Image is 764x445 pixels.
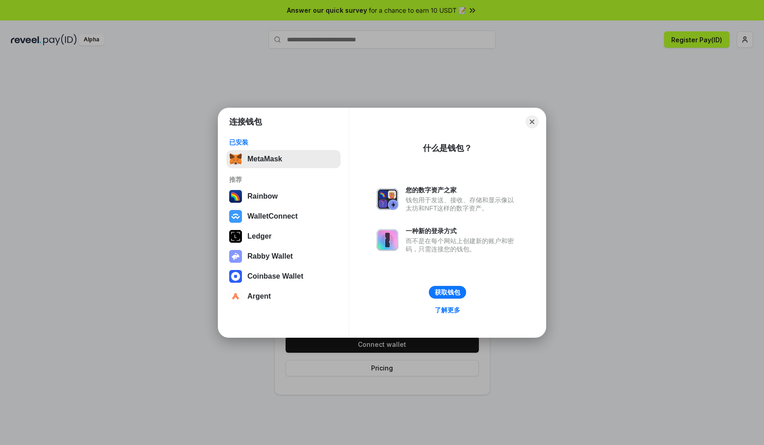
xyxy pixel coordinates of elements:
[229,175,338,184] div: 推荐
[229,138,338,146] div: 已安装
[247,155,282,163] div: MetaMask
[226,287,341,305] button: Argent
[229,153,242,165] img: svg+xml,%3Csvg%20fill%3D%22none%22%20height%3D%2233%22%20viewBox%3D%220%200%2035%2033%22%20width%...
[229,230,242,243] img: svg+xml,%3Csvg%20xmlns%3D%22http%3A%2F%2Fwww.w3.org%2F2000%2Fsvg%22%20width%3D%2228%22%20height%3...
[423,143,472,154] div: 什么是钱包？
[226,207,341,225] button: WalletConnect
[247,292,271,300] div: Argent
[229,250,242,263] img: svg+xml,%3Csvg%20xmlns%3D%22http%3A%2F%2Fwww.w3.org%2F2000%2Fsvg%22%20fill%3D%22none%22%20viewBox...
[226,247,341,265] button: Rabby Wallet
[229,270,242,283] img: svg+xml,%3Csvg%20width%3D%2228%22%20height%3D%2228%22%20viewBox%3D%220%200%2028%2028%22%20fill%3D...
[226,267,341,285] button: Coinbase Wallet
[429,286,466,299] button: 获取钱包
[229,190,242,203] img: svg+xml,%3Csvg%20width%3D%22120%22%20height%3D%22120%22%20viewBox%3D%220%200%20120%20120%22%20fil...
[406,186,518,194] div: 您的数字资产之家
[429,304,466,316] a: 了解更多
[247,232,271,240] div: Ledger
[526,115,538,128] button: Close
[226,227,341,245] button: Ledger
[247,212,298,220] div: WalletConnect
[247,252,293,260] div: Rabby Wallet
[247,272,303,280] div: Coinbase Wallet
[229,290,242,303] img: svg+xml,%3Csvg%20width%3D%2228%22%20height%3D%2228%22%20viewBox%3D%220%200%2028%2028%22%20fill%3D...
[406,237,518,253] div: 而不是在每个网站上创建新的账户和密码，只需连接您的钱包。
[406,227,518,235] div: 一种新的登录方式
[229,116,262,127] h1: 连接钱包
[435,288,460,296] div: 获取钱包
[229,210,242,223] img: svg+xml,%3Csvg%20width%3D%2228%22%20height%3D%2228%22%20viewBox%3D%220%200%2028%2028%22%20fill%3D...
[377,188,398,210] img: svg+xml,%3Csvg%20xmlns%3D%22http%3A%2F%2Fwww.w3.org%2F2000%2Fsvg%22%20fill%3D%22none%22%20viewBox...
[226,187,341,205] button: Rainbow
[226,150,341,168] button: MetaMask
[247,192,278,200] div: Rainbow
[435,306,460,314] div: 了解更多
[406,196,518,212] div: 钱包用于发送、接收、存储和显示像以太坊和NFT这样的数字资产。
[377,229,398,251] img: svg+xml,%3Csvg%20xmlns%3D%22http%3A%2F%2Fwww.w3.org%2F2000%2Fsvg%22%20fill%3D%22none%22%20viewBox...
